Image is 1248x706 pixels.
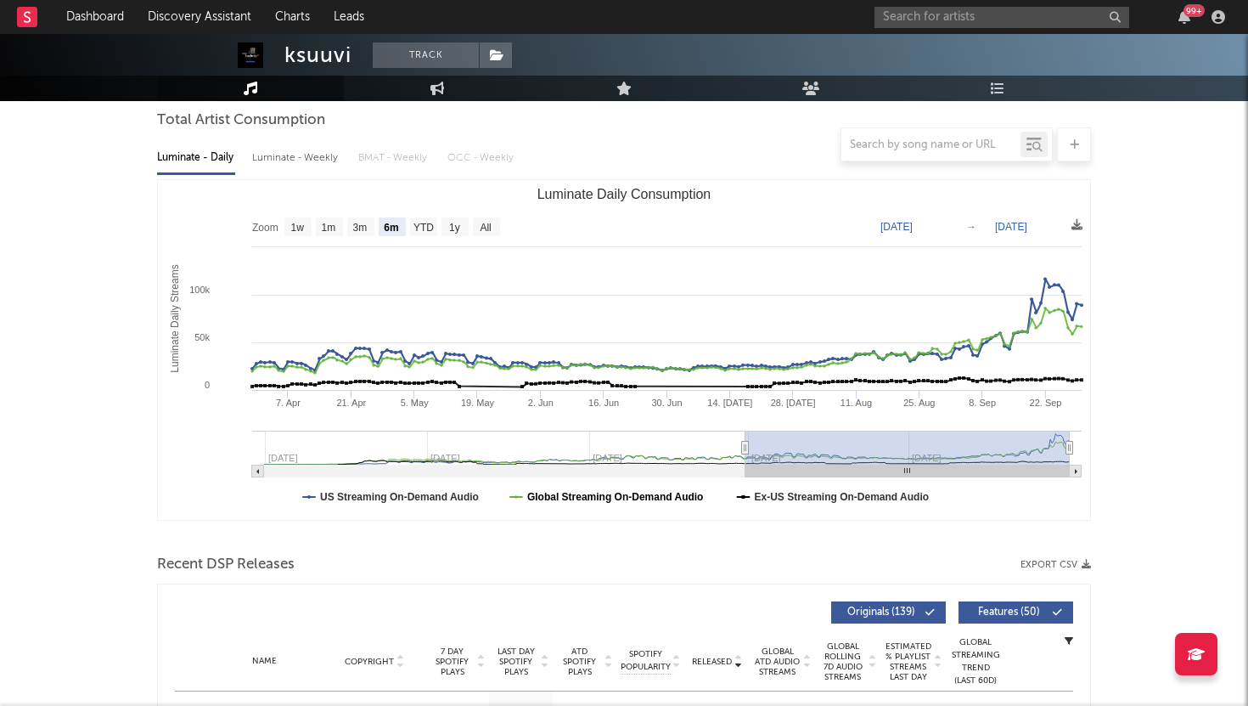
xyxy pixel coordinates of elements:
text: 14. [DATE] [707,398,752,408]
text: 21. Apr [336,398,366,408]
text: All [480,222,491,234]
input: Search for artists [874,7,1129,28]
text: 16. Jun [588,398,619,408]
span: Originals ( 139 ) [842,607,920,618]
text: Ex-US Streaming On-Demand Audio [755,491,930,503]
text: 1w [291,222,305,234]
button: Export CSV [1020,560,1091,570]
text: 0 [205,380,210,390]
text: 1y [449,222,460,234]
text: [DATE] [995,221,1027,233]
text: [DATE] [880,221,913,233]
text: 19. May [461,398,495,408]
text: 2. Jun [528,398,554,408]
text: 30. Jun [651,398,682,408]
text: 5. May [401,398,430,408]
span: ATD Spotify Plays [557,647,602,677]
div: ksuuvi [284,42,351,68]
button: 99+ [1178,10,1190,24]
text: Luminate Daily Streams [169,264,181,372]
span: Features ( 50 ) [970,607,1048,618]
span: Global Rolling 7D Audio Streams [819,641,866,682]
button: Originals(139) [831,602,946,624]
text: Luminate Daily Consumption [537,187,711,201]
text: 100k [189,285,210,295]
text: → [966,221,976,233]
span: Estimated % Playlist Streams Last Day [885,641,931,682]
svg: Luminate Daily Consumption [158,180,1090,520]
button: Features(50) [958,602,1073,624]
text: 6m [384,222,398,234]
span: Spotify Popularity [621,648,671,674]
button: Track [373,42,479,68]
span: Recent DSP Releases [157,555,295,575]
span: Global ATD Audio Streams [754,647,801,677]
span: Copyright [345,657,394,667]
text: YTD [413,222,434,234]
input: Search by song name or URL [841,138,1020,152]
text: US Streaming On-Demand Audio [320,491,479,503]
span: 7 Day Spotify Plays [430,647,475,677]
text: Global Streaming On-Demand Audio [527,491,704,503]
text: 1m [322,222,336,234]
text: 7. Apr [276,398,301,408]
text: 8. Sep [969,398,996,408]
text: 25. Aug [903,398,935,408]
div: Name [209,655,320,668]
text: 22. Sep [1030,398,1062,408]
text: 28. [DATE] [771,398,816,408]
span: Last Day Spotify Plays [493,647,538,677]
span: Released [692,657,732,667]
text: Zoom [252,222,278,234]
div: Global Streaming Trend (Last 60D) [950,636,1001,687]
text: 11. Aug [840,398,872,408]
span: Total Artist Consumption [157,110,325,131]
div: 99 + [1183,4,1205,17]
text: 50k [194,332,210,342]
text: 3m [353,222,368,234]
